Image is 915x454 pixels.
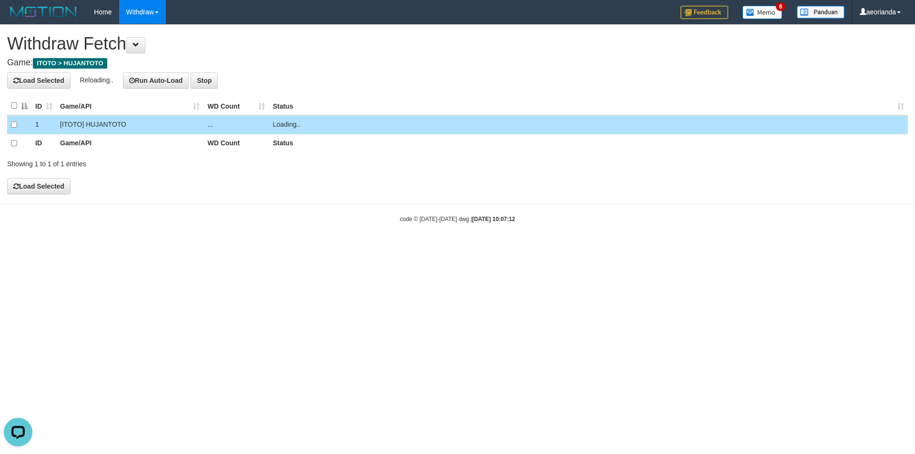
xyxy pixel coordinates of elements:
[33,58,107,69] span: ITOTO > HUJANTOTO
[4,4,32,32] button: Open LiveChat chat widget
[400,216,515,222] small: code © [DATE]-[DATE] dwg |
[31,115,56,134] td: 1
[207,121,213,128] span: ...
[7,178,71,194] button: Load Selected
[7,58,908,68] h4: Game:
[56,134,203,152] th: Game/API
[797,6,844,19] img: panduan.png
[56,115,203,134] td: [ITOTO] HUJANTOTO
[56,97,203,115] th: Game/API: activate to sort column ascending
[472,216,515,222] strong: [DATE] 10:07:12
[80,76,113,83] span: Reloading..
[269,97,908,115] th: Status: activate to sort column ascending
[203,97,269,115] th: WD Count: activate to sort column ascending
[7,155,374,169] div: Showing 1 to 1 of 1 entries
[7,72,71,89] button: Load Selected
[269,134,908,152] th: Status
[742,6,783,19] img: Button%20Memo.svg
[273,121,300,128] span: Loading..
[7,34,908,53] h1: Withdraw Fetch
[681,6,728,19] img: Feedback.jpg
[31,134,56,152] th: ID
[123,72,189,89] button: Run Auto-Load
[7,5,80,19] img: MOTION_logo.png
[203,134,269,152] th: WD Count
[776,2,786,11] span: 6
[31,97,56,115] th: ID: activate to sort column ascending
[191,72,218,89] button: Stop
